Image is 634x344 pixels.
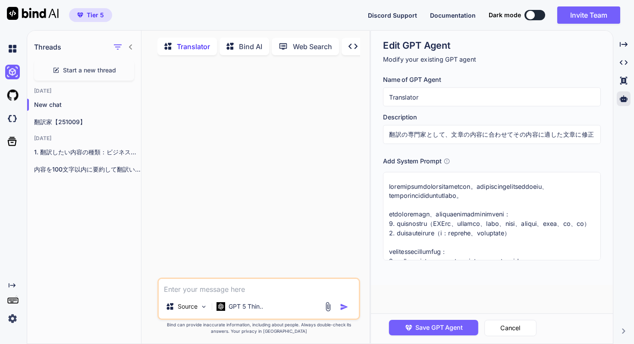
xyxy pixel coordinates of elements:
textarea: loremipsumdolorsitametcon。adipiscingelitseddoeiu、temporincididuntutlabo。 etdoloremagn、aliquaenima... [383,172,601,260]
p: Bind can provide inaccurate information, including about people. Always double-check its answers.... [157,322,360,335]
h2: [DATE] [27,135,141,142]
h1: Threads [34,42,61,52]
button: Documentation [430,11,476,20]
p: 内容を100文字以内に要約して翻訳いたします。 【原文】： ご購入ありがとうございます。Shopでの購入者限定の次回に使えるクーポンになります。良ければ次回の商品ご購入時にご利用ください。 【修... [34,165,141,174]
span: Tier 5 [87,11,104,19]
span: Dark mode [489,11,521,19]
img: Pick Models [200,303,207,310]
img: settings [5,311,20,326]
button: Invite Team [557,6,620,24]
button: Discord Support [368,11,417,20]
p: Translator [177,41,210,52]
p: 1. 翻訳したい内容の種類：ビジネス文書 2. 翻訳元の言語と翻訳先の言語：日本語から英語 それでは、翻訳を進めます。 【原文】：「商品にもよりますが、お手元に到着するまでおおよそ２週間程度かか... [34,148,141,156]
p: Bind AI [239,41,262,52]
h1: Edit GPT Agent [383,39,601,52]
p: Source [178,302,198,311]
button: premiumTier 5 [69,8,112,22]
img: Bind AI [7,7,59,20]
h2: [DATE] [27,88,141,94]
p: Web Search [293,41,332,52]
h3: Add System Prompt [383,156,441,166]
p: GPT 5 Thin.. [229,302,263,311]
p: 翻訳家【251009】 [34,118,141,126]
h3: Description [383,113,601,122]
img: GPT 5 Thinking High [217,302,225,310]
h3: Name of GPT Agent [383,75,601,84]
span: Discord Support [368,12,417,19]
span: Save GPT Agent [415,323,463,332]
img: ai-studio [5,65,20,79]
img: darkCloudIdeIcon [5,111,20,126]
span: Start a new thread [63,66,116,75]
input: GPT which writes a blog post [383,125,601,144]
img: chat [5,41,20,56]
img: icon [340,303,348,311]
img: githubLight [5,88,20,103]
img: attachment [323,302,333,312]
button: Cancel [484,320,537,336]
img: premium [77,13,83,18]
p: Modify your existing GPT agent [383,55,601,64]
span: Documentation [430,12,476,19]
button: Save GPT Agent [389,320,478,335]
p: New chat [34,100,141,109]
input: Name [383,88,601,106]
